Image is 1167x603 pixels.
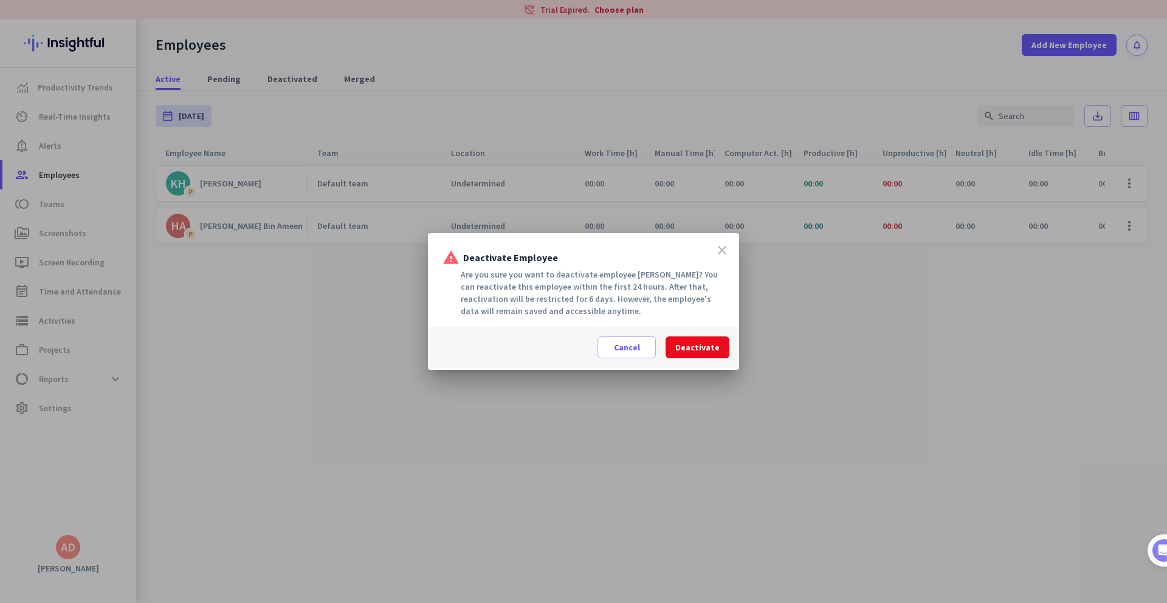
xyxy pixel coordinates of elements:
i: warning [442,249,460,266]
span: Cancel [614,341,640,353]
button: Deactivate [666,336,729,358]
span: Deactivate Employee [463,253,558,262]
div: Are you sure you want to deactivate employee [PERSON_NAME]? You can reactivate this employee with... [442,268,725,317]
span: Deactivate [675,341,720,353]
i: close [715,243,729,257]
button: Cancel [597,336,656,358]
